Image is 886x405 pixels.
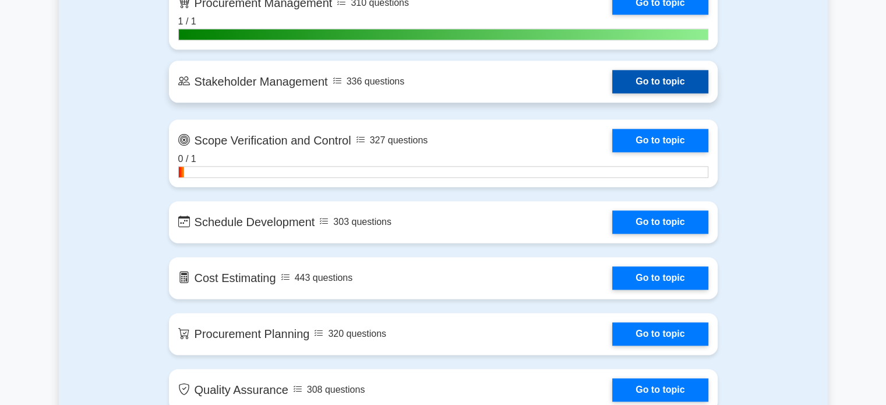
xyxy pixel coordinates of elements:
[612,129,708,152] a: Go to topic
[612,266,708,290] a: Go to topic
[612,70,708,93] a: Go to topic
[612,378,708,402] a: Go to topic
[612,322,708,346] a: Go to topic
[612,210,708,234] a: Go to topic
